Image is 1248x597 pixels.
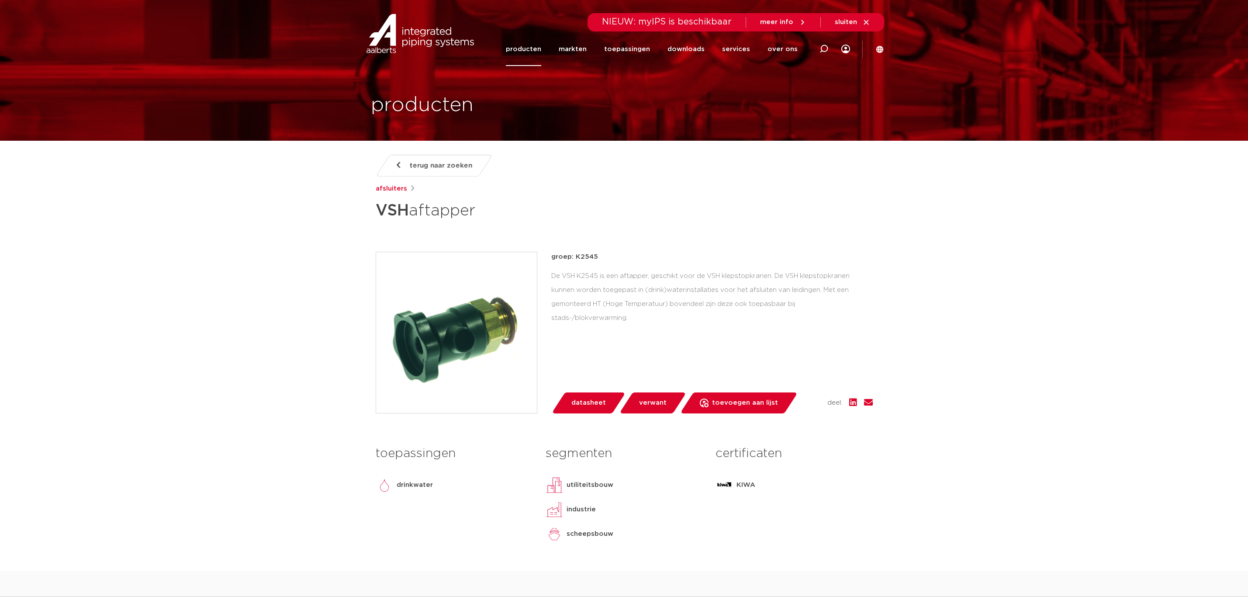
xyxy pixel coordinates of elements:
[760,18,806,26] a: meer info
[376,198,704,224] h1: aftapper
[604,32,650,66] a: toepassingen
[667,32,705,66] a: downloads
[602,17,732,26] span: NIEUW: myIPS is beschikbaar
[716,445,872,462] h3: certificaten
[410,159,472,173] span: terug naar zoeken
[506,32,798,66] nav: Menu
[827,398,842,408] span: deel:
[546,476,563,494] img: utiliteitsbouw
[376,184,407,194] a: afsluiters
[722,32,750,66] a: services
[376,203,409,219] strong: VSH
[551,392,626,413] a: datasheet
[376,476,393,494] img: drinkwater
[371,91,474,119] h1: producten
[376,252,537,413] img: Product Image for VSH aftapper
[559,32,587,66] a: markten
[760,19,793,25] span: meer info
[551,252,873,262] p: groep: K2545
[716,476,733,494] img: KIWA
[567,480,613,490] p: utiliteitsbouw
[551,269,873,325] div: De VSH K2545 is een aftapper, geschikt voor de VSH klepstopkranen. De VSH klepstopkranen kunnen w...
[835,18,870,26] a: sluiten
[619,392,686,413] a: verwant
[506,32,541,66] a: producten
[835,19,857,25] span: sluiten
[712,396,778,410] span: toevoegen aan lijst
[639,396,667,410] span: verwant
[567,529,613,539] p: scheepsbouw
[571,396,606,410] span: datasheet
[376,445,532,462] h3: toepassingen
[767,32,798,66] a: over ons
[546,445,702,462] h3: segmenten
[736,480,755,490] p: KIWA
[375,155,492,177] a: terug naar zoeken
[397,480,433,490] p: drinkwater
[546,501,563,518] img: industrie
[546,525,563,543] img: scheepsbouw
[567,504,596,515] p: industrie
